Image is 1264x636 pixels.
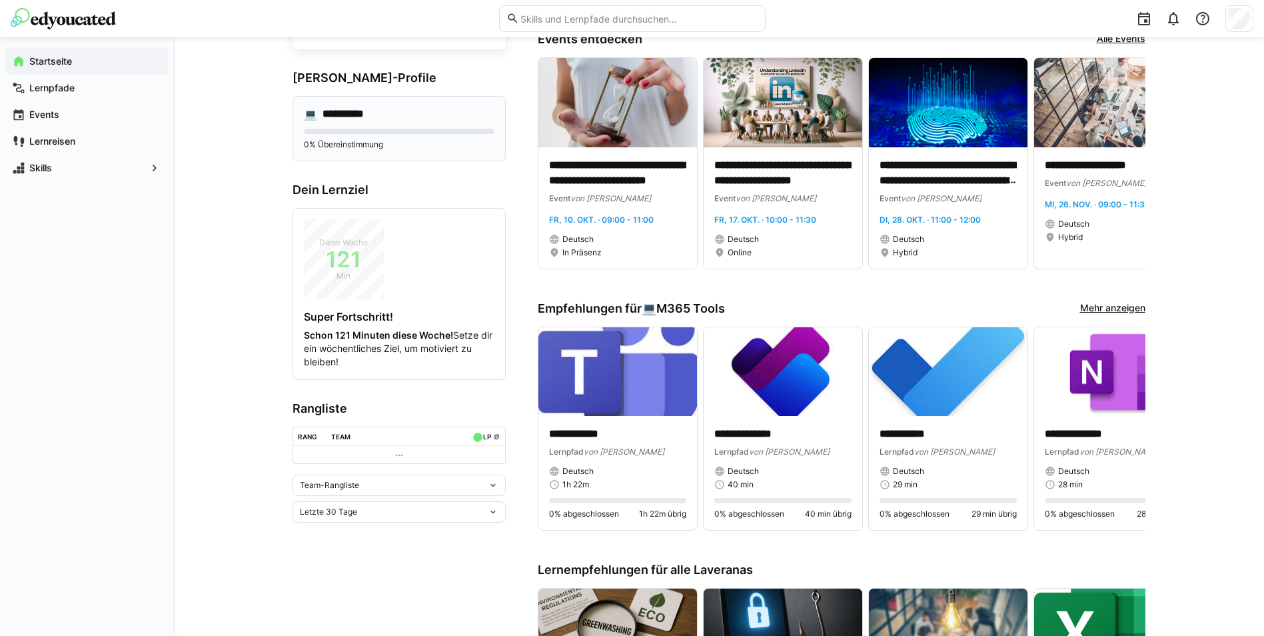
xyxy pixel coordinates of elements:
[1034,327,1193,417] img: image
[914,447,995,457] span: von [PERSON_NAME]
[714,509,784,519] span: 0% abgeschlossen
[728,234,759,245] span: Deutsch
[749,447,830,457] span: von [PERSON_NAME]
[538,32,642,47] h3: Events entdecken
[293,183,506,197] h3: Dein Lernziel
[880,215,981,225] span: Di, 28. Okt. · 11:00 - 12:00
[893,247,918,258] span: Hybrid
[562,479,589,490] span: 1h 22m
[1045,447,1079,457] span: Lernpfad
[1058,232,1083,243] span: Hybrid
[519,13,758,25] input: Skills und Lernpfade durchsuchen…
[538,327,697,417] img: image
[642,301,725,316] div: 💻️
[494,430,500,441] a: ø
[1058,466,1089,477] span: Deutsch
[1066,178,1147,188] span: von [PERSON_NAME]
[893,479,918,490] span: 29 min
[728,247,752,258] span: Online
[736,193,816,203] span: von [PERSON_NAME]
[304,329,453,341] strong: Schon 121 Minuten diese Woche!
[304,107,317,121] div: 💻️
[901,193,981,203] span: von [PERSON_NAME]
[893,466,924,477] span: Deutsch
[304,329,494,369] p: Setze dir ein wöchentliches Ziel, um motiviert zu bleiben!
[880,193,901,203] span: Event
[869,327,1027,417] img: image
[562,234,594,245] span: Deutsch
[1137,509,1182,519] span: 28 min übrig
[483,433,491,441] div: LP
[1058,219,1089,229] span: Deutsch
[728,466,759,477] span: Deutsch
[1079,447,1160,457] span: von [PERSON_NAME]
[869,58,1027,147] img: image
[805,509,852,519] span: 40 min übrig
[1045,178,1066,188] span: Event
[704,58,862,147] img: image
[1097,32,1145,47] a: Alle Events
[728,479,754,490] span: 40 min
[304,310,494,323] h4: Super Fortschritt!
[538,563,1145,577] h3: Lernempfehlungen für alle Laveranas
[549,215,654,225] span: Fr, 10. Okt. · 09:00 - 11:00
[656,301,725,316] span: M365 Tools
[880,447,914,457] span: Lernpfad
[538,301,725,316] h3: Empfehlungen für
[300,507,357,517] span: Letzte 30 Tage
[714,447,749,457] span: Lernpfad
[893,234,924,245] span: Deutsch
[304,139,494,150] p: 0% Übereinstimmung
[1045,509,1115,519] span: 0% abgeschlossen
[562,247,602,258] span: In Präsenz
[880,509,949,519] span: 0% abgeschlossen
[971,509,1017,519] span: 29 min übrig
[331,433,350,441] div: Team
[584,447,664,457] span: von [PERSON_NAME]
[538,58,697,147] img: image
[639,509,686,519] span: 1h 22m übrig
[300,480,359,491] span: Team-Rangliste
[298,433,317,441] div: Rang
[549,509,619,519] span: 0% abgeschlossen
[714,215,816,225] span: Fr, 17. Okt. · 10:00 - 11:30
[1058,479,1083,490] span: 28 min
[1034,58,1193,147] img: image
[549,447,584,457] span: Lernpfad
[1045,199,1150,209] span: Mi, 26. Nov. · 09:00 - 11:30
[562,466,594,477] span: Deutsch
[704,327,862,417] img: image
[570,193,651,203] span: von [PERSON_NAME]
[293,71,506,85] h3: [PERSON_NAME]-Profile
[549,193,570,203] span: Event
[1080,301,1145,316] a: Mehr anzeigen
[714,193,736,203] span: Event
[293,401,506,416] h3: Rangliste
